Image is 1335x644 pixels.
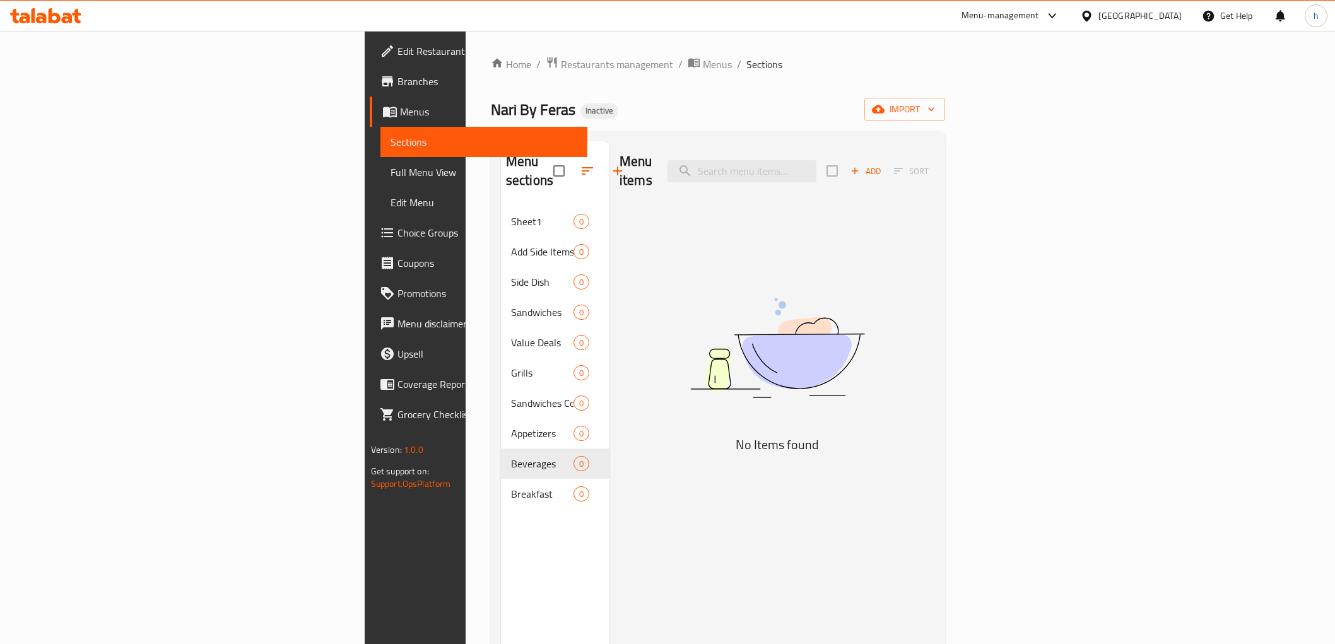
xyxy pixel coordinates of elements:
[397,346,577,361] span: Upsell
[667,160,816,182] input: search
[511,305,573,320] span: Sandwiches
[397,377,577,392] span: Coverage Report
[391,165,577,180] span: Full Menu View
[574,276,589,288] span: 0
[573,456,589,471] div: items
[573,214,589,229] div: items
[573,365,589,380] div: items
[620,435,935,455] h5: No Items found
[501,297,609,327] div: Sandwiches0
[511,365,573,380] span: Grills
[370,399,587,430] a: Grocery Checklist
[400,104,577,119] span: Menus
[491,56,946,73] nav: breadcrumb
[603,156,633,186] button: Add section
[574,307,589,319] span: 0
[501,388,609,418] div: Sandwiches Combo0
[511,244,573,259] span: Add Side Items
[703,57,732,72] span: Menus
[574,428,589,440] span: 0
[1098,9,1182,23] div: [GEOGRAPHIC_DATA]
[849,164,883,179] span: Add
[574,337,589,349] span: 0
[511,395,573,411] span: Sandwiches Combo
[845,161,886,181] span: Add item
[561,57,673,72] span: Restaurants management
[574,397,589,409] span: 0
[1314,9,1319,23] span: h
[391,195,577,210] span: Edit Menu
[397,74,577,89] span: Branches
[511,426,573,441] span: Appetizers
[501,327,609,358] div: Value Deals0
[746,57,782,72] span: Sections
[380,127,587,157] a: Sections
[737,57,741,72] li: /
[380,187,587,218] a: Edit Menu
[371,442,402,458] span: Version:
[370,66,587,97] a: Branches
[574,367,589,379] span: 0
[501,418,609,448] div: Appetizers0
[370,248,587,278] a: Coupons
[546,158,572,184] span: Select all sections
[501,201,609,514] nav: Menu sections
[397,225,577,240] span: Choice Groups
[511,214,573,229] span: Sheet1
[511,335,573,350] div: Value Deals
[580,103,618,119] div: Inactive
[864,98,945,121] button: import
[511,456,573,471] span: Beverages
[370,339,587,369] a: Upsell
[391,134,577,149] span: Sections
[370,36,587,66] a: Edit Restaurant
[397,316,577,331] span: Menu disclaimer
[574,458,589,470] span: 0
[370,308,587,339] a: Menu disclaimer
[370,218,587,248] a: Choice Groups
[380,157,587,187] a: Full Menu View
[573,244,589,259] div: items
[501,237,609,267] div: Add Side Items0
[371,476,451,492] a: Support.OpsPlatform
[574,488,589,500] span: 0
[845,161,886,181] button: Add
[620,264,935,431] img: dish.svg
[397,286,577,301] span: Promotions
[501,206,609,237] div: Sheet10
[511,274,573,290] span: Side Dish
[886,161,937,181] span: Sort items
[573,426,589,441] div: items
[501,448,609,479] div: Beverages0
[874,102,935,117] span: import
[573,395,589,411] div: items
[501,479,609,509] div: Breakfast0
[511,486,573,501] span: Breakfast
[370,369,587,399] a: Coverage Report
[501,358,609,388] div: Grills0
[573,335,589,350] div: items
[962,8,1039,23] div: Menu-management
[397,255,577,271] span: Coupons
[574,246,589,258] span: 0
[404,442,423,458] span: 1.0.0
[370,278,587,308] a: Promotions
[572,156,603,186] span: Sort sections
[573,274,589,290] div: items
[371,463,429,479] span: Get support on:
[546,56,673,73] a: Restaurants management
[580,105,618,116] span: Inactive
[397,407,577,422] span: Grocery Checklist
[573,305,589,320] div: items
[573,486,589,501] div: items
[678,57,683,72] li: /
